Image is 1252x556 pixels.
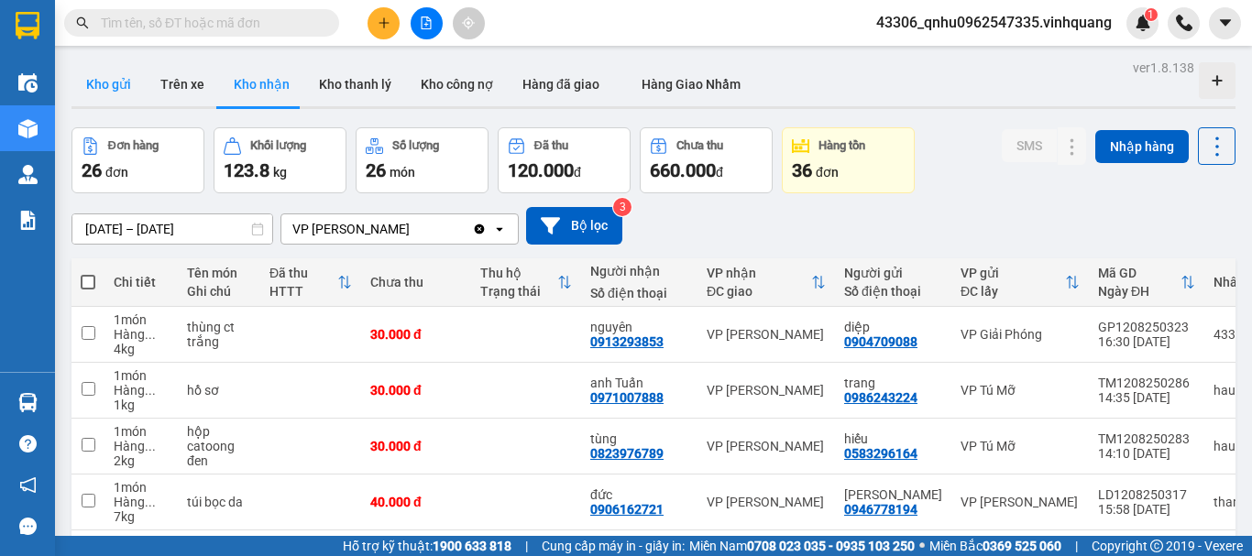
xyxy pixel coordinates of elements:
div: Chi tiết [114,275,169,289]
div: VP nhận [707,266,811,280]
div: Hàng thông thường [114,495,169,509]
div: Số điện thoại [844,284,942,299]
div: Đã thu [269,266,337,280]
div: Khối lượng [250,139,306,152]
span: 43306_qnhu0962547335.vinhquang [862,11,1126,34]
span: search [76,16,89,29]
span: ... [145,327,156,342]
button: Kho thanh lý [304,62,406,106]
span: 26 [366,159,386,181]
div: trang [844,376,942,390]
button: Đơn hàng26đơn [71,127,204,193]
div: 30.000 đ [370,383,462,398]
div: 1 món [114,480,169,495]
button: Kho nhận [219,62,304,106]
strong: 0369 525 060 [983,539,1061,553]
div: Hàng tồn [818,139,865,152]
img: logo-vxr [16,12,39,39]
div: Ghi chú [187,284,251,299]
div: 30.000 đ [370,327,462,342]
button: Kho công nợ [406,62,508,106]
button: Nhập hàng [1095,130,1189,163]
div: 7 kg [114,509,169,524]
div: VP Tú Mỡ [961,383,1080,398]
div: Tạo kho hàng mới [1199,62,1236,99]
span: món [390,165,415,180]
div: 30.000 đ [370,439,462,453]
div: 14:10 [DATE] [1098,446,1195,461]
div: hồ sơ [187,383,251,398]
div: Số điện thoại [590,286,688,300]
span: 26 [82,159,102,181]
span: Miền Bắc [929,536,1061,556]
th: Toggle SortBy [260,258,361,307]
strong: 1900 633 818 [433,539,511,553]
div: Số lượng [392,139,439,152]
img: icon-new-feature [1135,15,1151,31]
button: caret-down [1209,7,1241,39]
span: ... [145,495,156,509]
strong: 0708 023 035 - 0935 103 250 [747,539,915,553]
span: caret-down [1217,15,1234,31]
div: Chưa thu [370,275,462,289]
div: VP [PERSON_NAME] [961,495,1080,509]
span: 660.000 [650,159,716,181]
button: Chưa thu660.000đ [640,127,773,193]
div: 0946778194 [844,502,917,517]
div: TM1208250286 [1098,376,1195,390]
span: ... [145,383,156,398]
div: VP [PERSON_NAME] [707,495,826,509]
button: Khối lượng123.8kg [214,127,346,193]
div: TM1208250283 [1098,431,1195,446]
button: Số lượng26món [356,127,489,193]
div: Người gửi [844,266,942,280]
div: đức [590,487,688,502]
div: Đơn hàng [108,139,159,152]
div: VP [PERSON_NAME] [707,327,826,342]
div: Mã GD [1098,266,1181,280]
input: Select a date range. [72,214,272,244]
div: 0823976789 [590,446,664,461]
div: 0913293853 [590,334,664,349]
button: Đã thu120.000đ [498,127,631,193]
button: plus [368,7,400,39]
span: aim [462,16,475,29]
span: file-add [420,16,433,29]
img: warehouse-icon [18,119,38,138]
div: Trạng thái [480,284,557,299]
div: 1 món [114,368,169,383]
span: kg [273,165,287,180]
sup: 1 [1145,8,1158,21]
div: LD1208250317 [1098,487,1195,502]
div: 4 kg [114,342,169,356]
div: 1 kg [114,398,169,412]
button: Hàng tồn36đơn [782,127,915,193]
input: Tìm tên, số ĐT hoặc mã đơn [101,13,317,33]
span: đ [574,165,581,180]
div: ĐC lấy [961,284,1065,299]
div: 0971007888 [590,390,664,405]
div: 1 món [114,312,169,327]
img: phone-icon [1176,15,1192,31]
span: đơn [105,165,128,180]
div: Thu hộ [480,266,557,280]
svg: open [492,222,507,236]
span: Miền Nam [689,536,915,556]
div: Tên món [187,266,251,280]
span: Hàng Giao Nhầm [642,77,741,92]
div: HTTT [269,284,337,299]
div: diệp [844,320,942,334]
button: aim [453,7,485,39]
div: 1 món [114,536,169,551]
button: Hàng đã giao [508,62,614,106]
div: 0904709088 [844,334,917,349]
div: Chưa thu [676,139,723,152]
button: file-add [411,7,443,39]
div: 40.000 đ [370,495,462,509]
div: 0583296164 [844,446,917,461]
span: đơn [816,165,839,180]
input: Selected VP LÊ HỒNG PHONG. [412,220,413,238]
span: 36 [792,159,812,181]
span: notification [19,476,37,494]
div: hộp catoong đen [187,424,251,468]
